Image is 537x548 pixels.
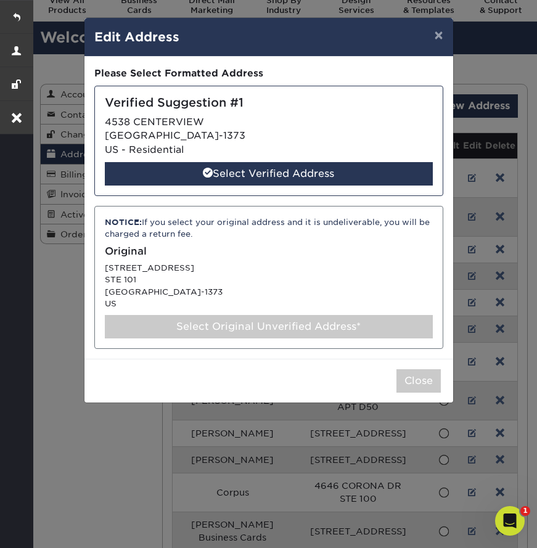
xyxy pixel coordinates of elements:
[94,28,443,46] h4: Edit Address
[105,218,142,227] strong: NOTICE:
[94,86,443,196] div: 4538 CENTERVIEW [GEOGRAPHIC_DATA]-1373 US - Residential
[105,315,433,338] div: Select Original Unverified Address*
[105,216,433,240] div: If you select your original address and it is undeliverable, you will be charged a return fee.
[105,245,433,257] h5: Original
[105,162,433,186] div: Select Verified Address
[495,506,525,536] iframe: Intercom live chat
[396,369,441,393] button: Close
[94,67,443,81] div: Please Select Formatted Address
[105,96,433,110] h5: Verified Suggestion #1
[424,18,453,52] button: ×
[520,506,530,516] span: 1
[94,206,443,349] div: [STREET_ADDRESS] STE 101 [GEOGRAPHIC_DATA]-1373 US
